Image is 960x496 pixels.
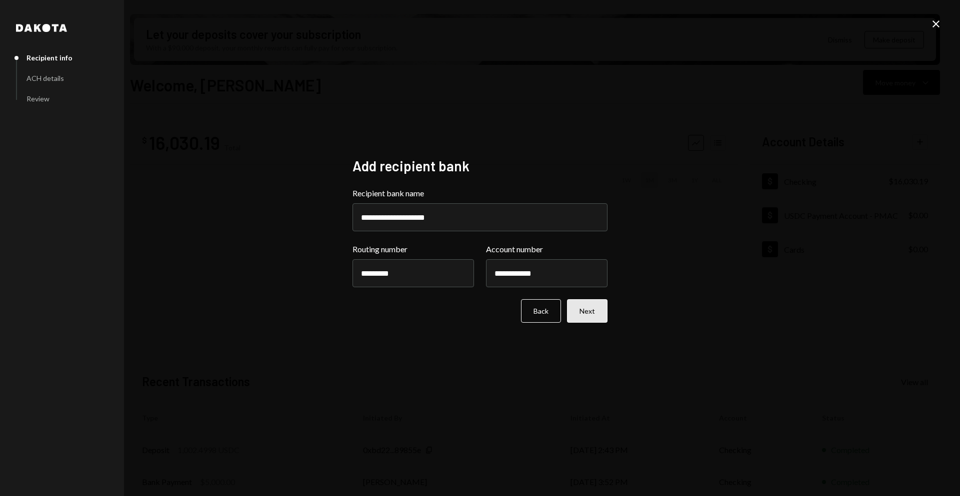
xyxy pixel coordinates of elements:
[26,53,72,62] div: Recipient info
[352,243,474,255] label: Routing number
[486,243,607,255] label: Account number
[26,94,49,103] div: Review
[521,299,561,323] button: Back
[567,299,607,323] button: Next
[26,74,64,82] div: ACH details
[352,156,607,176] h2: Add recipient bank
[352,187,607,199] label: Recipient bank name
